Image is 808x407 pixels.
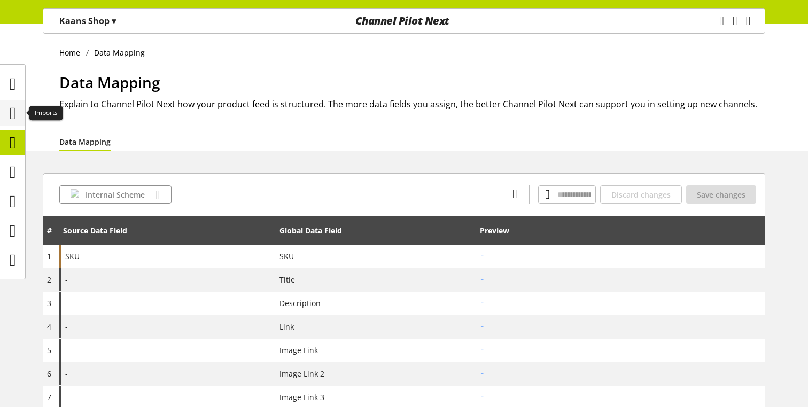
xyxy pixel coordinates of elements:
[29,106,63,121] div: Imports
[63,225,127,236] div: Source Data Field
[65,392,68,403] span: -
[65,298,68,309] span: -
[59,47,86,58] a: Home
[697,189,745,200] span: Save changes
[59,136,111,147] a: Data Mapping
[480,392,761,403] h2: -
[112,15,116,27] span: ▾
[480,345,761,356] h2: -
[65,251,80,262] span: SKU
[279,251,294,262] span: SKU
[480,321,761,332] h2: -
[279,298,321,309] span: Description
[65,321,68,332] span: -
[65,274,68,285] span: -
[47,369,51,379] span: 6
[65,345,68,356] span: -
[43,8,765,34] nav: main navigation
[279,368,324,379] span: Image Link 2
[47,298,51,308] span: 3
[59,14,116,27] p: Kaans Shop
[47,345,51,355] span: 5
[279,225,342,236] div: Global Data Field
[279,274,295,285] span: Title
[59,98,765,111] h2: Explain to Channel Pilot Next how your product feed is structured. The more data fields you assig...
[47,392,51,402] span: 7
[480,298,761,309] h2: -
[47,275,51,285] span: 2
[47,251,51,261] span: 1
[480,368,761,379] h2: -
[59,72,160,92] span: Data Mapping
[600,185,682,204] button: Discard changes
[611,189,671,200] span: Discard changes
[279,345,318,356] span: Image Link
[279,392,324,403] span: Image Link 3
[480,274,761,285] h2: -
[480,225,509,236] div: Preview
[65,368,68,379] span: -
[279,321,294,332] span: Link
[686,185,756,204] button: Save changes
[47,225,52,236] span: #
[47,322,51,332] span: 4
[480,251,761,262] h2: -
